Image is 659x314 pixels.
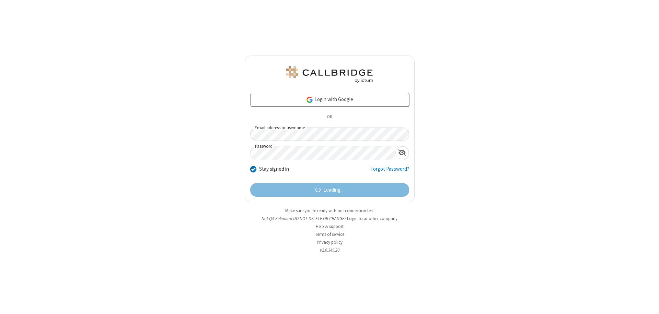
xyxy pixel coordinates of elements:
img: QA Selenium DO NOT DELETE OR CHANGE [285,66,374,83]
a: Terms of service [315,231,344,237]
a: Privacy policy [317,239,343,245]
span: Loading... [323,186,344,194]
img: google-icon.png [306,96,313,104]
span: OR [324,112,335,122]
a: Login with Google [250,93,409,107]
div: Show password [395,146,409,159]
li: Not QA Selenium DO NOT DELETE OR CHANGE? [245,215,415,222]
a: Forgot Password? [370,165,409,178]
input: Email address or username [250,128,409,141]
li: v2.6.349.20 [245,247,415,253]
input: Password [251,146,395,160]
a: Make sure you're ready with our connection test [285,208,374,214]
button: Loading... [250,183,409,197]
a: Help & support [316,224,344,229]
label: Stay signed in [259,165,289,173]
button: Login to another company [347,215,397,222]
